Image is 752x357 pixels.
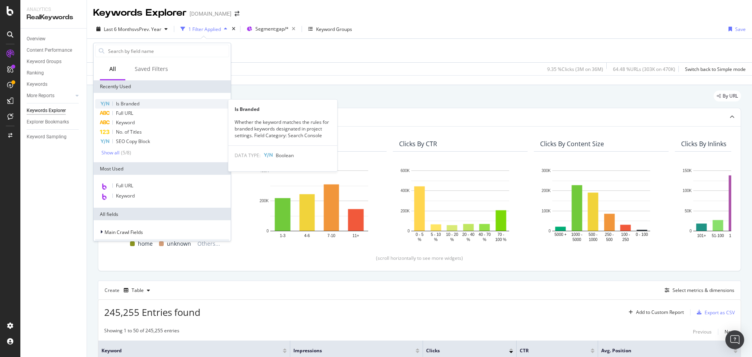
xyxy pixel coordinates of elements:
[116,110,133,116] span: Full URL
[276,152,294,159] span: Boolean
[132,288,144,293] div: Table
[107,45,229,57] input: Search by field name
[327,234,335,238] text: 7-10
[613,66,675,72] div: 64.48 % URLs ( 303K on 470K )
[266,229,269,233] text: 0
[101,347,271,354] span: Keyword
[542,209,551,213] text: 100K
[119,149,131,156] div: ( 5 / 8 )
[542,169,551,173] text: 300K
[573,237,582,242] text: 5000
[431,232,441,237] text: 5 - 10
[27,58,61,66] div: Keyword Groups
[548,229,551,233] text: 0
[108,255,731,261] div: (scroll horizontally to see more widgets)
[735,26,746,33] div: Save
[540,140,604,148] div: Clicks By Content Size
[27,58,81,66] a: Keyword Groups
[27,107,66,115] div: Keywords Explorer
[636,310,684,315] div: Add to Custom Report
[685,66,746,72] div: Switch back to Simple mode
[116,138,150,145] span: SEO Copy Block
[138,239,153,248] span: home
[27,80,47,89] div: Keywords
[705,309,735,316] div: Export as CSV
[105,229,143,236] span: Main Crawl Fields
[27,69,81,77] a: Ranking
[94,80,231,93] div: Recently Used
[416,232,423,237] text: 0 - 5
[446,232,459,237] text: 10 - 20
[694,306,735,319] button: Export as CSV
[714,91,741,101] div: legacy label
[625,306,684,319] button: Add to Custom Report
[662,286,734,295] button: Select metrics & dimensions
[27,80,81,89] a: Keywords
[434,237,437,242] text: %
[316,26,352,33] div: Keyword Groups
[27,46,81,54] a: Content Performance
[418,237,421,242] text: %
[258,167,380,243] div: A chart.
[305,23,355,35] button: Keyword Groups
[177,23,230,35] button: 1 Filter Applied
[260,199,269,203] text: 200K
[134,26,161,33] span: vs Prev. Year
[188,26,221,33] div: 1 Filter Applied
[606,237,613,242] text: 500
[426,347,497,354] span: Clicks
[93,23,171,35] button: Last 6 MonthsvsPrev. Year
[280,234,286,238] text: 1-3
[555,232,567,237] text: 5000 +
[401,189,410,193] text: 400K
[685,209,692,213] text: 50K
[116,182,133,189] span: Full URL
[697,234,706,238] text: 101+
[672,287,734,294] div: Select metrics & dimensions
[94,162,231,175] div: Most Used
[95,239,229,252] div: URLs
[497,232,504,237] text: 70 -
[244,23,298,35] button: Segment:gap/*
[27,118,69,126] div: Explorer Bookmarks
[104,306,201,319] span: 245,255 Entries found
[407,229,410,233] text: 0
[589,232,598,237] text: 500 -
[228,119,337,139] div: Whether the keyword matches the rules for branded keywords designated in project settings. Field ...
[116,119,135,126] span: Keyword
[27,35,81,43] a: Overview
[27,118,81,126] a: Explorer Bookmarks
[27,133,67,141] div: Keyword Sampling
[27,92,54,100] div: More Reports
[105,284,153,297] div: Create
[520,347,579,354] span: CTR
[27,35,45,43] div: Overview
[682,63,746,75] button: Switch back to Simple mode
[255,25,289,32] span: Segment: gap/*
[495,237,506,242] text: 100 %
[116,192,135,199] span: Keyword
[725,327,735,337] button: Next
[116,129,142,135] span: No. of Titles
[116,100,139,107] span: Is Branded
[190,10,231,18] div: [DOMAIN_NAME]
[621,232,630,237] text: 100 -
[94,208,231,220] div: All fields
[693,328,712,335] div: Previous
[104,26,134,33] span: Last 6 Months
[683,169,692,173] text: 150K
[401,169,410,173] text: 600K
[121,284,153,297] button: Table
[27,13,80,22] div: RealKeywords
[725,328,735,335] div: Next
[101,150,119,156] div: Show all
[401,209,410,213] text: 200K
[589,237,598,242] text: 1000
[466,237,470,242] text: %
[479,232,491,237] text: 40 - 70
[27,69,44,77] div: Ranking
[194,239,223,248] span: Others...
[605,232,614,237] text: 250 -
[712,234,724,238] text: 51-100
[723,94,738,98] span: By URL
